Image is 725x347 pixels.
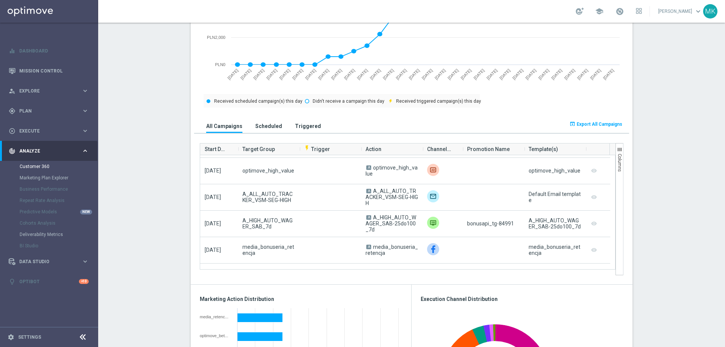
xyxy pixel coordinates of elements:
[427,217,439,229] img: Private message
[512,68,524,80] text: [DATE]
[265,68,278,80] text: [DATE]
[8,334,14,341] i: settings
[9,61,89,81] div: Mission Control
[200,333,232,338] div: optimove_bet_14D_and_reg_30D
[255,123,282,130] h3: Scheduled
[9,128,15,134] i: play_circle_outline
[82,87,89,94] i: keyboard_arrow_right
[82,107,89,114] i: keyboard_arrow_right
[427,142,452,157] span: Channel(s)
[20,161,97,172] div: Customer 360
[529,244,581,256] div: media_bonuseria_retencja
[473,68,485,80] text: [DATE]
[9,148,82,154] div: Analyze
[215,62,225,67] text: PLN0
[200,315,232,319] div: media_retencja_1_14
[563,68,576,80] text: [DATE]
[242,191,295,203] span: A_ALL_AUTO_TRACKER_VSM-SEG-HIGH
[421,68,433,80] text: [DATE]
[317,68,330,80] text: [DATE]
[207,35,225,40] text: PLN2,000
[8,128,89,134] button: play_circle_outline Execute keyboard_arrow_right
[313,99,384,104] text: Didn't receive a campaign this day
[9,108,82,114] div: Plan
[205,142,227,157] span: Start Date
[20,175,79,181] a: Marketing Plan Explorer
[595,7,603,15] span: school
[498,68,511,80] text: [DATE]
[19,149,82,153] span: Analyze
[19,271,79,291] a: Optibot
[369,68,381,80] text: [DATE]
[8,48,89,54] button: equalizer Dashboard
[82,147,89,154] i: keyboard_arrow_right
[304,68,317,80] text: [DATE]
[589,68,602,80] text: [DATE]
[330,68,343,80] text: [DATE]
[205,168,221,174] span: [DATE]
[537,68,550,80] text: [DATE]
[529,217,581,230] div: A_HIGH_AUTO_WAGER_SAB-25do100_7d
[366,244,418,256] span: media_bonuseria_retencja
[467,221,514,227] span: bonusapi_tg-84991
[447,68,459,80] text: [DATE]
[205,221,221,227] span: [DATE]
[20,172,97,184] div: Marketing Plan Explorer
[242,244,295,256] span: media_bonuseria_retencja
[9,258,82,265] div: Data Studio
[242,217,295,230] span: A_HIGH_AUTO_WAGER_SAB_7d
[569,121,575,127] i: open_in_browser
[19,259,82,264] span: Data Studio
[20,229,97,240] div: Deliverability Metrics
[9,128,82,134] div: Execute
[242,142,275,157] span: Target Group
[395,68,407,80] text: [DATE]
[8,279,89,285] div: lightbulb Optibot +10
[204,119,244,133] button: All Campaigns
[80,210,92,214] div: NEW
[421,296,623,302] h3: Execution Channel Distribution
[242,168,294,174] span: optimove_high_value
[227,68,239,80] text: [DATE]
[293,119,323,133] button: Triggered
[366,142,381,157] span: Action
[427,243,439,255] img: Facebook Custom Audience
[343,68,356,80] text: [DATE]
[427,164,439,176] div: Criteo
[205,247,221,253] span: [DATE]
[200,296,402,302] h3: Marketing Action Distribution
[20,184,97,195] div: Business Performance
[396,99,481,104] text: Received triggered campaign(s) this day
[20,195,97,206] div: Repeat Rate Analysis
[434,68,446,80] text: [DATE]
[427,190,439,202] img: Target group only
[214,99,302,104] text: Received scheduled campaign(s) this day
[8,68,89,74] button: Mission Control
[551,68,563,80] text: [DATE]
[366,165,418,177] span: optimove_high_value
[576,68,589,80] text: [DATE]
[366,189,371,193] span: A
[9,271,89,291] div: Optibot
[366,188,418,206] span: A_ALL_AUTO_TRACKER_VSM-SEG-HIGH
[524,68,537,80] text: [DATE]
[9,278,15,285] i: lightbulb
[82,127,89,134] i: keyboard_arrow_right
[602,68,615,80] text: [DATE]
[486,68,498,80] text: [DATE]
[577,122,622,127] span: Export All Campaigns
[8,148,89,154] button: track_changes Analyze keyboard_arrow_right
[8,259,89,265] button: Data Studio keyboard_arrow_right
[694,7,702,15] span: keyboard_arrow_down
[460,68,472,80] text: [DATE]
[304,145,310,151] i: flash_on
[295,123,321,130] h3: Triggered
[253,68,265,80] text: [DATE]
[20,231,79,238] a: Deliverability Metrics
[20,240,97,251] div: BI Studio
[20,206,97,217] div: Predictive Models
[206,123,242,130] h3: All Campaigns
